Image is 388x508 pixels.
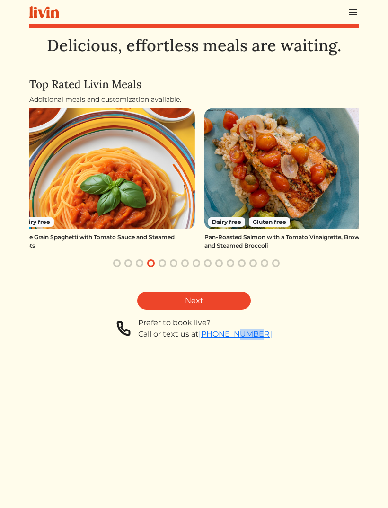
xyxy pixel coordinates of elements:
img: livin-logo-a0d97d1a881af30f6274990eb6222085a2533c92bbd1e4f22c21b4f0d0e3210c.svg [29,6,59,18]
span: Dairy free [208,217,245,227]
a: [PHONE_NUMBER] [199,330,272,339]
a: Next [137,292,251,310]
span: Dairy free [18,217,54,227]
img: phone-a8f1853615f4955a6c6381654e1c0f7430ed919b147d78756318837811cda3a7.svg [116,317,131,340]
div: Call or text us at [138,329,272,340]
img: menu_hamburger-cb6d353cf0ecd9f46ceae1c99ecbeb4a00e71ca567a856bd81f57e9d8c17bb26.svg [347,7,359,18]
span: Gluten free [249,217,290,227]
img: Pan-Roasted Salmon with a Tomato Vinaigrette, Brown Rice and Steamed Broccoli [204,108,386,229]
div: Prefer to book live? [138,317,272,329]
h4: Top Rated Livin Meals [29,78,359,90]
div: Additional meals and customization available. [29,95,359,105]
img: Whole Grain Spaghetti with Tomato Sauce and Steamed Carrots [14,108,195,229]
div: Pan-Roasted Salmon with a Tomato Vinaigrette, Brown Rice and Steamed Broccoli [204,233,386,250]
h1: Delicious, effortless meals are waiting. [29,36,359,55]
div: Whole Grain Spaghetti with Tomato Sauce and Steamed Carrots [14,233,195,250]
